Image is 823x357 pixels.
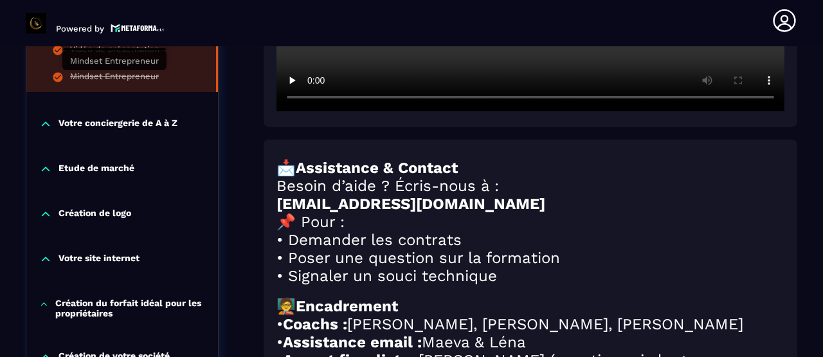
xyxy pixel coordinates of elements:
[59,253,140,266] p: Votre site internet
[26,13,46,33] img: logo-branding
[59,118,177,131] p: Votre conciergerie de A à Z
[276,195,545,213] strong: [EMAIL_ADDRESS][DOMAIN_NAME]
[276,159,784,177] h2: 📩
[59,163,134,176] p: Etude de marché
[276,177,784,195] h2: Besoin d’aide ? Écris-nous à :
[276,249,784,267] h2: • Poser une question sur la formation
[55,298,205,318] p: Création du forfait idéal pour les propriétaires
[276,297,784,315] h2: 🧑‍🏫
[283,333,422,351] strong: Assistance email :
[296,159,458,177] strong: Assistance & Contact
[296,297,398,315] strong: Encadrement
[111,23,165,33] img: logo
[70,71,159,86] div: Mindset Entrepreneur
[276,213,784,231] h2: 📌 Pour :
[56,24,104,33] p: Powered by
[276,267,784,285] h2: • Signaler un souci technique
[59,208,131,221] p: Création de logo
[70,56,159,66] span: Mindset Entrepreneur
[276,333,784,351] h2: • Maeva & Léna
[276,231,784,249] h2: • Demander les contrats
[276,315,784,333] h2: • [PERSON_NAME], [PERSON_NAME], [PERSON_NAME]
[283,315,347,333] strong: Coachs :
